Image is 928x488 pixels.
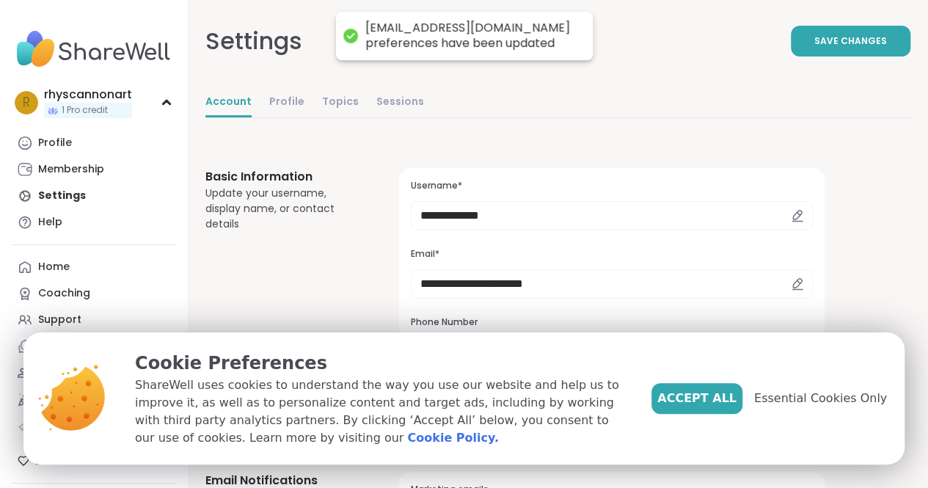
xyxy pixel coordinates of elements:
[814,34,887,48] span: Save Changes
[322,88,359,117] a: Topics
[205,186,364,232] div: Update your username, display name, or contact details
[376,88,424,117] a: Sessions
[12,280,175,307] a: Coaching
[657,390,737,407] span: Accept All
[135,376,628,447] p: ShareWell uses cookies to understand the way you use our website and help us to improve it, as we...
[12,156,175,183] a: Membership
[62,104,108,117] span: 1 Pro credit
[411,248,813,261] h3: Email*
[38,313,81,327] div: Support
[205,88,252,117] a: Account
[38,286,90,301] div: Coaching
[38,215,62,230] div: Help
[407,429,498,447] a: Cookie Policy.
[38,260,70,274] div: Home
[269,88,304,117] a: Profile
[23,93,30,112] span: r
[12,23,175,75] img: ShareWell Nav Logo
[12,209,175,236] a: Help
[44,87,132,103] div: rhyscannonart
[754,390,887,407] span: Essential Cookies Only
[365,21,578,51] div: [EMAIL_ADDRESS][DOMAIN_NAME] preferences have been updated
[205,168,364,186] h3: Basic Information
[12,254,175,280] a: Home
[205,23,302,59] div: Settings
[12,130,175,156] a: Profile
[38,162,104,177] div: Membership
[38,136,72,150] div: Profile
[135,350,628,376] p: Cookie Preferences
[411,316,813,329] h3: Phone Number
[791,26,910,57] button: Save Changes
[12,307,175,333] a: Support
[651,383,742,414] button: Accept All
[411,180,813,192] h3: Username*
